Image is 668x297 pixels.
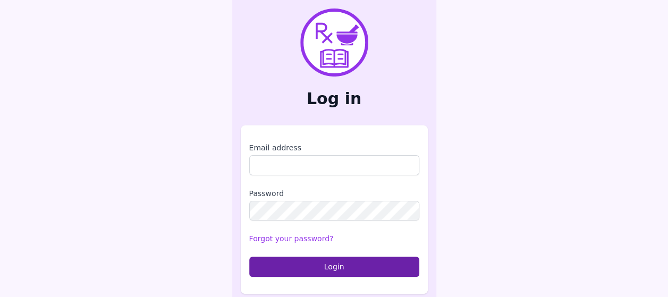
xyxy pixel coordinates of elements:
button: Login [249,257,419,277]
img: PharmXellence Logo [300,9,368,77]
a: Forgot your password? [249,234,334,243]
h2: Log in [241,89,428,108]
label: Password [249,188,419,199]
label: Email address [249,142,419,153]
